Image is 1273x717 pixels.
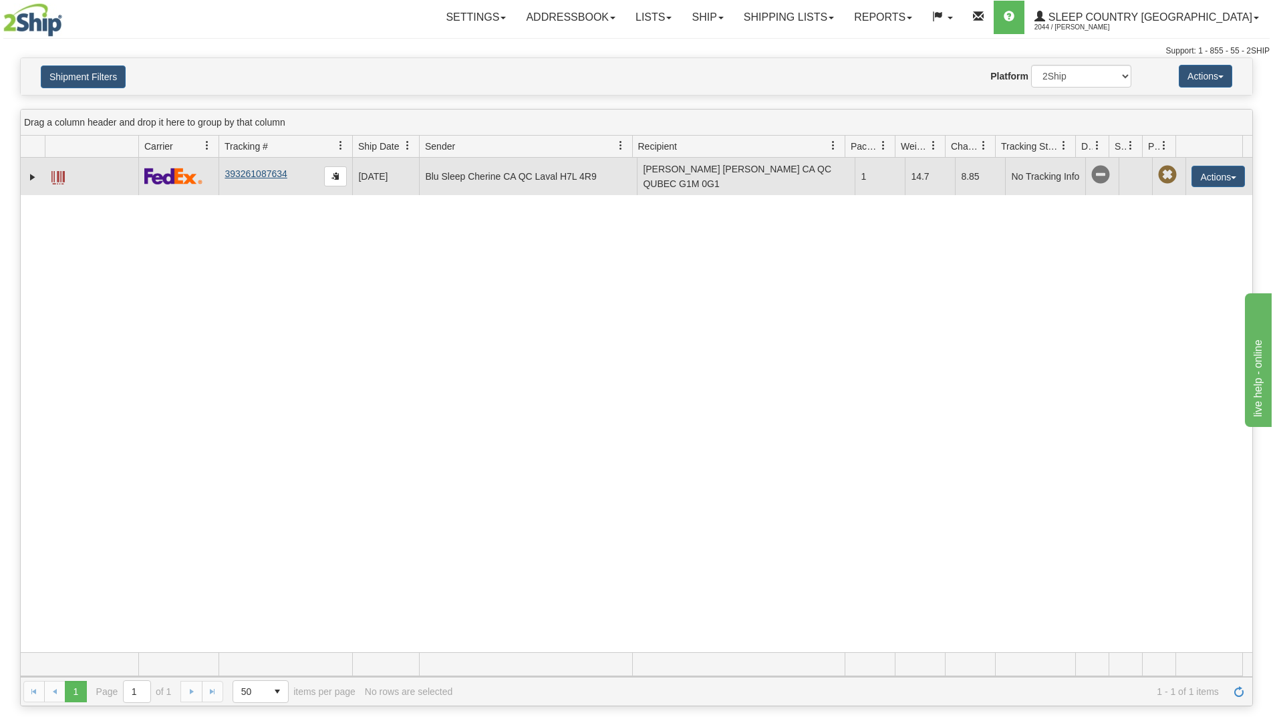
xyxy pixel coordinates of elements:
a: Addressbook [516,1,625,34]
td: 8.85 [955,158,1005,195]
span: Pickup Not Assigned [1158,166,1177,184]
span: Tracking Status [1001,140,1059,153]
span: No Tracking Info [1091,166,1110,184]
td: Blu Sleep Cherine CA QC Laval H7L 4R9 [419,158,637,195]
a: Recipient filter column settings [822,134,845,157]
a: Shipment Issues filter column settings [1119,134,1142,157]
span: 2044 / [PERSON_NAME] [1034,21,1135,34]
span: Weight [901,140,929,153]
a: Charge filter column settings [972,134,995,157]
a: Tracking # filter column settings [329,134,352,157]
span: Page sizes drop down [233,680,289,703]
span: Tracking # [225,140,268,153]
a: Pickup Status filter column settings [1153,134,1175,157]
img: 2 - FedEx Express® [144,168,202,184]
a: Sender filter column settings [609,134,632,157]
a: Ship [682,1,733,34]
span: Delivery Status [1081,140,1093,153]
span: Page 1 [65,681,86,702]
a: Packages filter column settings [872,134,895,157]
span: Recipient [638,140,677,153]
button: Actions [1179,65,1232,88]
td: [DATE] [352,158,419,195]
span: items per page [233,680,356,703]
span: select [267,681,288,702]
span: Carrier [144,140,173,153]
div: live help - online [10,8,124,24]
span: Pickup Status [1148,140,1159,153]
div: grid grouping header [21,110,1252,136]
a: Carrier filter column settings [196,134,219,157]
span: Charge [951,140,979,153]
a: Reports [844,1,922,34]
a: Expand [26,170,39,184]
span: 50 [241,685,259,698]
td: No Tracking Info [1005,158,1085,195]
button: Actions [1191,166,1245,187]
a: Weight filter column settings [922,134,945,157]
td: 14.7 [905,158,955,195]
td: 1 [855,158,905,195]
div: Support: 1 - 855 - 55 - 2SHIP [3,45,1270,57]
a: Delivery Status filter column settings [1086,134,1109,157]
a: Settings [436,1,516,34]
div: No rows are selected [365,686,453,697]
img: logo2044.jpg [3,3,62,37]
a: Sleep Country [GEOGRAPHIC_DATA] 2044 / [PERSON_NAME] [1024,1,1269,34]
span: Sleep Country [GEOGRAPHIC_DATA] [1045,11,1252,23]
button: Shipment Filters [41,65,126,88]
a: 393261087634 [225,168,287,179]
a: Shipping lists [734,1,844,34]
a: Label [51,165,65,186]
span: Page of 1 [96,680,172,703]
input: Page 1 [124,681,150,702]
a: Refresh [1228,681,1250,702]
span: Packages [851,140,879,153]
span: Ship Date [358,140,399,153]
button: Copy to clipboard [324,166,347,186]
td: [PERSON_NAME] [PERSON_NAME] CA QC QUBEC G1M 0G1 [637,158,855,195]
span: Shipment Issues [1115,140,1126,153]
a: Tracking Status filter column settings [1052,134,1075,157]
iframe: chat widget [1242,290,1272,426]
a: Ship Date filter column settings [396,134,419,157]
span: 1 - 1 of 1 items [462,686,1219,697]
label: Platform [990,69,1028,83]
span: Sender [425,140,455,153]
a: Lists [625,1,682,34]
